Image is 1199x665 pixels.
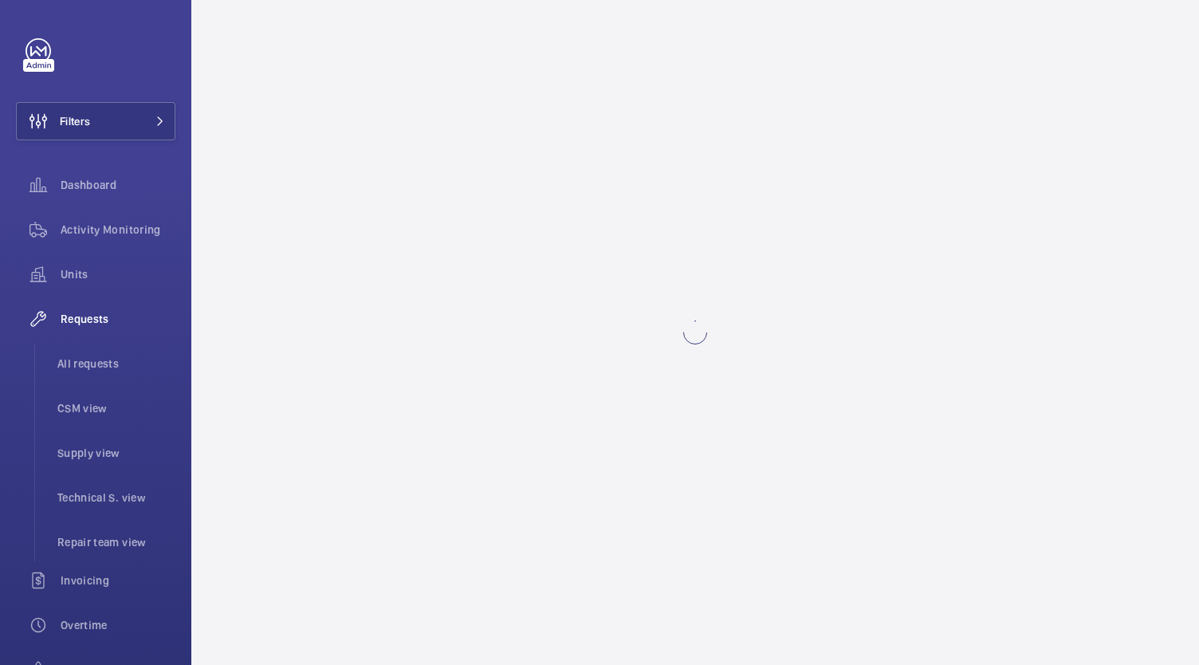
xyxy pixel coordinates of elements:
[61,311,175,327] span: Requests
[57,400,175,416] span: CSM view
[61,617,175,633] span: Overtime
[61,222,175,238] span: Activity Monitoring
[61,266,175,282] span: Units
[57,534,175,550] span: Repair team view
[57,445,175,461] span: Supply view
[61,573,175,588] span: Invoicing
[60,113,90,129] span: Filters
[57,490,175,506] span: Technical S. view
[57,356,175,372] span: All requests
[61,177,175,193] span: Dashboard
[16,102,175,140] button: Filters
